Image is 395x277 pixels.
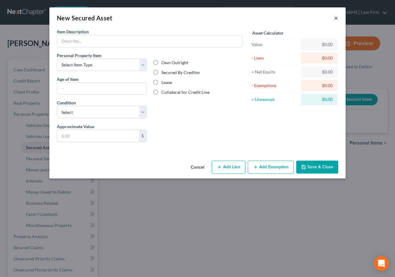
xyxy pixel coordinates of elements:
[252,55,298,61] div: - Liens
[296,161,338,174] button: Save & Close
[212,161,245,174] button: Add Lien
[374,256,389,271] div: Open Intercom Messenger
[57,52,102,59] label: Personal Property Item
[186,161,209,174] button: Cancel
[306,55,333,61] div: $0.00
[252,82,298,89] div: - Exemptions
[57,14,113,22] div: New Secured Asset
[57,130,139,142] input: 0.00
[161,60,188,66] label: Own Outright
[252,96,298,103] div: = Unexempt
[57,124,94,129] span: Approximate Value
[57,29,89,34] span: Item Description
[306,69,333,75] div: $0.00
[306,82,333,89] div: $0.00
[306,41,333,48] div: $0.00
[57,35,242,47] input: Describe...
[334,14,338,22] button: ×
[57,99,76,106] label: Condition
[161,89,210,95] label: Collateral for Credit Line
[252,41,298,48] div: Value
[161,79,172,86] label: Lease
[306,96,333,103] div: $0.00
[248,161,294,174] button: Add Exemption
[252,69,298,75] div: = Net Equity
[252,30,284,36] label: Asset Calculator
[139,130,146,142] div: $
[57,76,79,82] label: Age of Item
[57,83,146,94] input: --
[161,69,200,76] label: Secured By Creditor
